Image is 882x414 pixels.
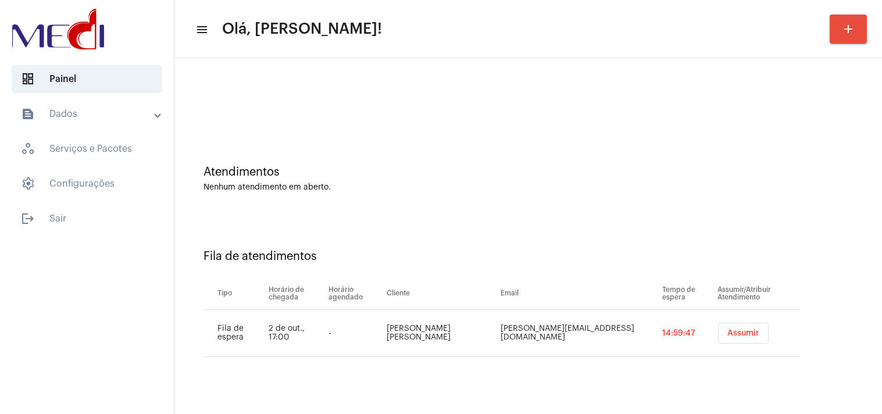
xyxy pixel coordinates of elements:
[21,177,35,191] span: sidenav icon
[222,20,382,38] span: Olá, [PERSON_NAME]!
[12,170,162,198] span: Configurações
[718,323,769,344] button: Assumir
[7,100,174,128] mat-expansion-panel-header: sidenav iconDados
[21,142,35,156] span: sidenav icon
[715,277,801,310] th: Assumir/Atribuir Atendimento
[659,277,715,310] th: Tempo de espera
[12,65,162,93] span: Painel
[9,6,107,52] img: d3a1b5fa-500b-b90f-5a1c-719c20e9830b.png
[841,22,855,36] mat-icon: add
[266,277,326,310] th: Horário de chegada
[21,212,35,226] mat-icon: sidenav icon
[203,310,266,357] td: Fila de espera
[21,107,35,121] mat-icon: sidenav icon
[203,250,853,263] div: Fila de atendimentos
[384,310,498,357] td: [PERSON_NAME] [PERSON_NAME]
[498,310,659,357] td: [PERSON_NAME][EMAIL_ADDRESS][DOMAIN_NAME]
[203,166,853,179] div: Atendimentos
[203,277,266,310] th: Tipo
[195,23,207,37] mat-icon: sidenav icon
[12,135,162,163] span: Serviços e Pacotes
[21,107,155,121] mat-panel-title: Dados
[659,310,715,357] td: 14:59:47
[326,310,384,357] td: -
[203,183,853,192] div: Nenhum atendimento em aberto.
[21,72,35,86] span: sidenav icon
[498,277,659,310] th: Email
[12,205,162,233] span: Sair
[717,323,801,344] mat-chip-list: selection
[266,310,326,357] td: 2 de out., 17:00
[384,277,498,310] th: Cliente
[326,277,384,310] th: Horário agendado
[727,329,759,337] span: Assumir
